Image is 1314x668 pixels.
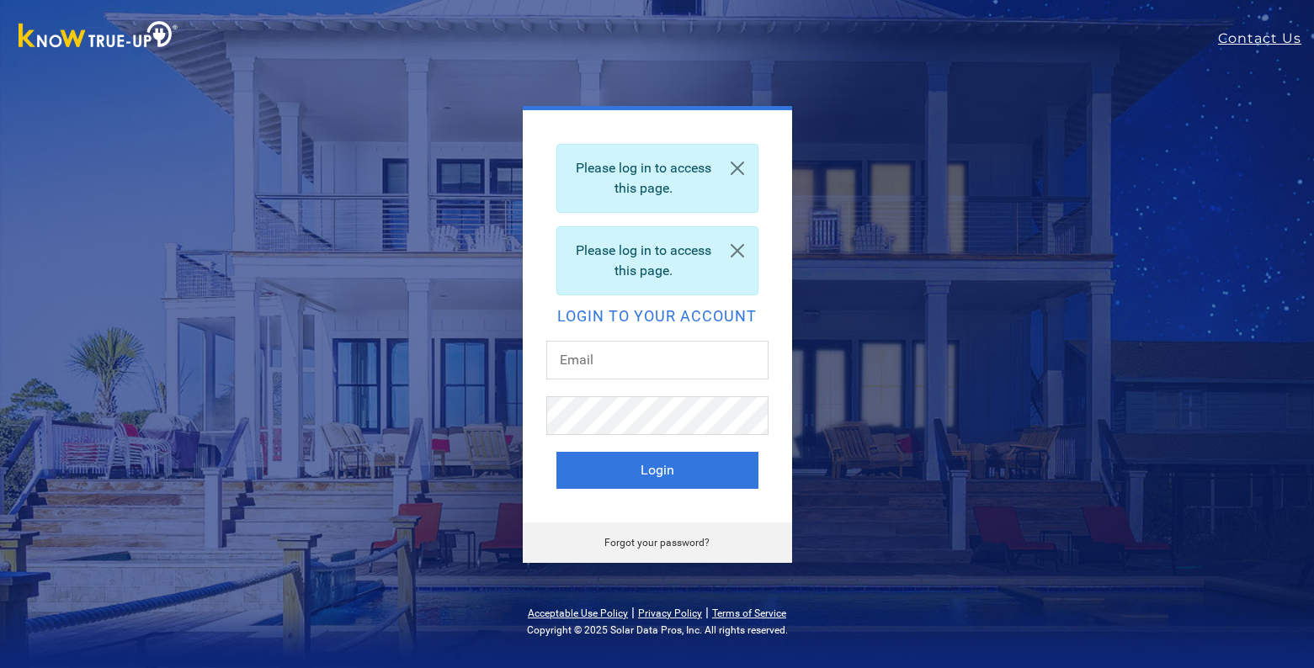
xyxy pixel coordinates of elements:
[1218,29,1314,49] a: Contact Us
[556,226,758,295] div: Please log in to access this page.
[705,604,709,620] span: |
[556,452,758,489] button: Login
[556,309,758,324] h2: Login to your account
[717,145,758,192] a: Close
[717,227,758,274] a: Close
[10,18,187,56] img: Know True-Up
[638,607,702,619] a: Privacy Policy
[712,607,786,619] a: Terms of Service
[556,144,758,213] div: Please log in to access this page.
[604,537,710,549] a: Forgot your password?
[631,604,635,620] span: |
[528,607,628,619] a: Acceptable Use Policy
[546,341,769,379] input: Email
